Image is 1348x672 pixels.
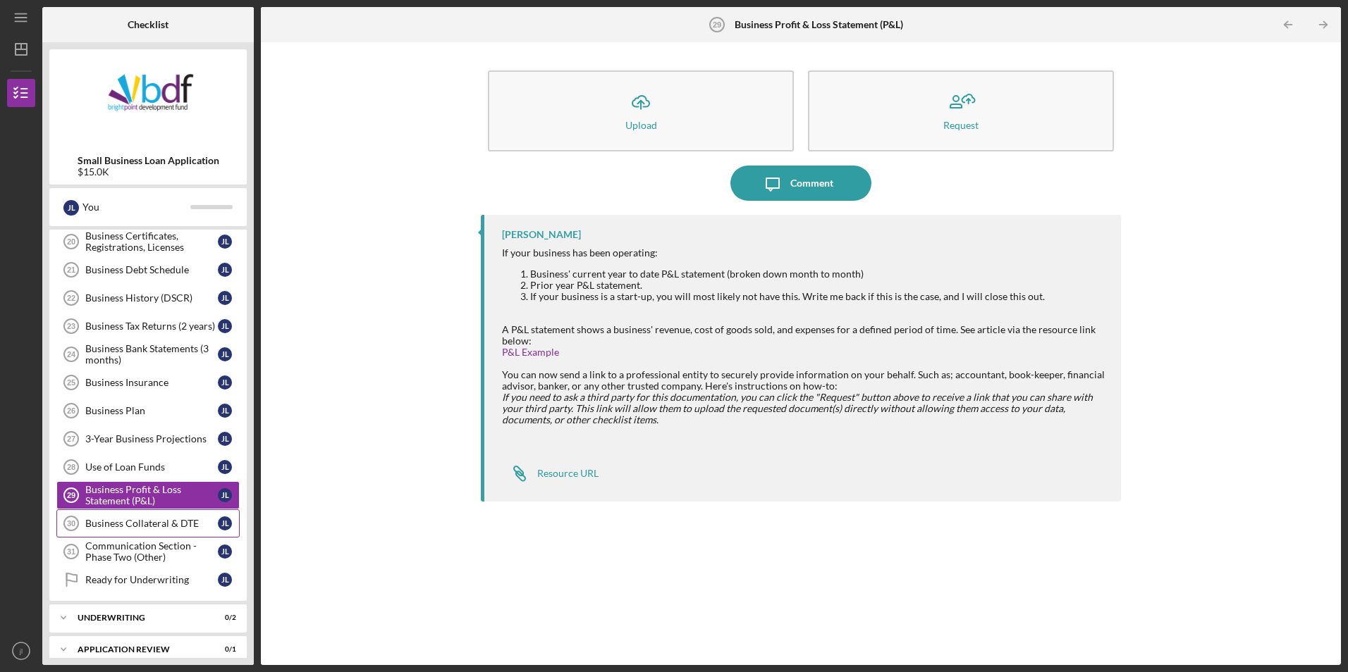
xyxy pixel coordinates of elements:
div: Business Certificates, Registrations, Licenses [85,230,218,253]
div: Business Tax Returns (2 years) [85,321,218,332]
div: j l [218,291,232,305]
div: Request [943,120,979,130]
div: Comment [790,166,833,201]
div: j l [63,200,79,216]
text: jl [19,647,23,655]
tspan: 28 [67,463,75,471]
div: j l [218,460,232,474]
div: 0 / 1 [211,645,236,654]
a: 21Business Debt Schedulejl [56,256,240,284]
button: jl [7,637,35,665]
tspan: 26 [67,406,75,415]
a: 31Communication Section - Phase Two (Other)jl [56,537,240,566]
tspan: 23 [67,322,75,330]
tspan: 21 [67,266,75,274]
a: 28Use of Loan Fundsjl [56,453,240,481]
tspan: 24 [67,350,76,359]
div: j l [218,545,232,559]
div: j l [218,404,232,418]
a: 26Business Planjl [56,397,240,425]
div: j l [218,432,232,446]
div: Application Review [78,645,201,654]
tspan: 20 [67,237,75,246]
div: Resource URL [537,468,599,479]
li: Business' current year to date P&L statement (broken down month to month) [530,268,1106,280]
a: 25Business Insurancejl [56,368,240,397]
div: A P&L statement shows a business' revenue, cost of goods sold, and expenses for a defined period ... [502,324,1106,347]
tspan: 29 [67,491,75,499]
div: Business Plan [85,405,218,416]
div: j l [218,347,232,361]
a: 20Business Certificates, Registrations, Licensesjl [56,228,240,256]
div: You [82,195,190,219]
div: Business Debt Schedule [85,264,218,275]
a: 29Business Profit & Loss Statement (P&L)jl [56,481,240,509]
a: 23Business Tax Returns (2 years)jl [56,312,240,340]
div: Underwriting [78,614,201,622]
div: If your business has been operating: [502,247,1106,259]
div: j l [218,319,232,333]
div: 3-Year Business Projections [85,433,218,444]
a: Ready for Underwritingjl [56,566,240,594]
div: Business Bank Statements (3 months) [85,343,218,366]
div: j l [218,263,232,277]
b: Business Profit & Loss Statement (P&L) [735,19,903,30]
em: If you need to ask a third party for this documentation, you can click the "Request" button above... [502,391,1093,425]
div: j l [218,375,232,390]
tspan: 31 [67,547,75,556]
div: j l [218,488,232,502]
li: If your business is a start-up, you will most likely not have this. Write me back if this is the ... [530,291,1106,302]
tspan: 30 [67,519,75,528]
li: Prior year P&L statement. [530,280,1106,291]
a: P&L Example [502,346,559,358]
a: 273-Year Business Projectionsjl [56,425,240,453]
div: Ready for Underwriting [85,574,218,585]
a: Resource URL [502,459,599,487]
tspan: 29 [712,20,721,29]
div: j l [218,516,232,530]
div: Business Collateral & DTE [85,518,218,529]
button: Upload [488,70,794,151]
a: 22Business History (DSCR)jl [56,284,240,312]
div: Communication Section - Phase Two (Other) [85,540,218,563]
button: Request [808,70,1114,151]
div: ​ [502,392,1106,425]
b: Checklist [128,19,168,30]
div: Business History (DSCR) [85,292,218,304]
tspan: 27 [67,435,75,443]
tspan: 22 [67,294,75,302]
div: j l [218,235,232,249]
b: Small Business Loan Application [78,155,219,166]
div: Business Insurance [85,377,218,388]
div: [PERSON_NAME] [502,229,581,240]
div: $15.0K [78,166,219,178]
tspan: 25 [67,378,75,387]
button: Comment [730,166,871,201]
a: 30Business Collateral & DTEjl [56,509,240,537]
div: Business Profit & Loss Statement (P&L) [85,484,218,506]
div: j l [218,573,232,587]
div: You can now send a link to a professional entity to securely provide information on your behalf. ... [502,369,1106,392]
a: 24Business Bank Statements (3 months)jl [56,340,240,368]
div: 0 / 2 [211,614,236,622]
div: Use of Loan Funds [85,461,218,473]
img: Product logo [49,56,247,141]
div: Upload [625,120,657,130]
